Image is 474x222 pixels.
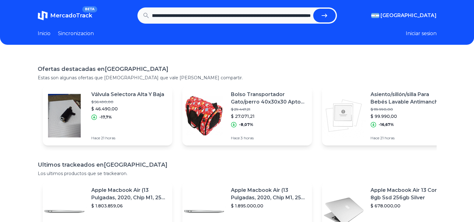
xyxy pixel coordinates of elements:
p: $ 27.071,21 [231,113,307,119]
img: MercadoTrack [38,11,48,21]
p: $ 29.447,21 [231,107,307,112]
img: Featured image [43,94,86,137]
a: Featured imageBolso Transportador Gato/perro 40x30x30 Apto Avión$ 29.447,21$ 27.071,21-8,07%Hace ... [182,86,312,146]
p: $ 119.990,00 [371,107,447,112]
p: Los ultimos productos que se trackearon. [38,170,437,177]
p: Apple Macbook Air (13 Pulgadas, 2020, Chip M1, 256 Gb De Ssd, 8 Gb De Ram) - Plata [231,187,307,201]
img: Featured image [182,94,226,137]
img: Argentina [371,13,379,18]
p: Hace 21 horas [371,136,447,141]
p: Estas son algunas ofertas que [DEMOGRAPHIC_DATA] que vale [PERSON_NAME] compartir. [38,75,437,81]
p: $ 46.490,00 [91,106,164,112]
span: BETA [82,6,97,12]
p: -16,67% [379,122,394,127]
a: Sincronizacion [58,30,94,37]
span: [GEOGRAPHIC_DATA] [381,12,437,19]
button: [GEOGRAPHIC_DATA] [371,12,437,19]
p: $ 99.990,00 [371,113,447,119]
p: $ 1.803.859,06 [91,203,167,209]
p: Asiento/sillón/silla Para Bebés Lavable Antimanchas [371,91,447,106]
p: $ 56.490,00 [91,99,164,104]
p: Válvula Selectora Alta Y Baja [91,91,164,98]
p: -17,7% [99,115,112,120]
p: Hace 3 horas [231,136,307,141]
p: Hace 21 horas [91,136,164,141]
p: $ 678.000,00 [371,203,447,209]
p: Apple Macbook Air 13 Core I5 8gb Ssd 256gb Silver [371,187,447,201]
h1: Ofertas destacadas en [GEOGRAPHIC_DATA] [38,65,437,73]
p: $ 1.895.000,00 [231,203,307,209]
button: Iniciar sesion [406,30,437,37]
a: Featured imageVálvula Selectora Alta Y Baja$ 56.490,00$ 46.490,00-17,7%Hace 21 horas [43,86,172,146]
p: Bolso Transportador Gato/perro 40x30x30 Apto Avión [231,91,307,106]
p: -8,07% [239,122,253,127]
p: Apple Macbook Air (13 Pulgadas, 2020, Chip M1, 256 Gb De Ssd, 8 Gb De Ram) - Plata [91,187,167,201]
h1: Ultimos trackeados en [GEOGRAPHIC_DATA] [38,160,437,169]
a: Inicio [38,30,50,37]
span: MercadoTrack [50,12,92,19]
a: MercadoTrackBETA [38,11,92,21]
a: Featured imageAsiento/sillón/silla Para Bebés Lavable Antimanchas$ 119.990,00$ 99.990,00-16,67%Ha... [322,86,452,146]
img: Featured image [322,94,366,137]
